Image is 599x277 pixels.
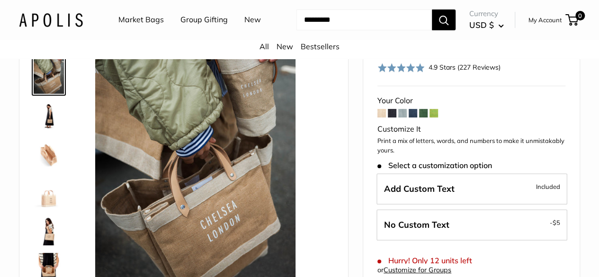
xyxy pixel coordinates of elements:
button: Search [432,9,456,30]
a: Petite Market Bag in Natural [32,175,66,209]
button: USD $ [469,18,504,33]
span: No Custom Text [384,219,449,230]
p: Print a mix of letters, words, and numbers to make it unmistakably yours. [377,136,565,155]
div: Your Color [377,94,565,108]
a: New [277,42,293,51]
a: Petite Market Bag in Natural [32,99,66,134]
img: Petite Market Bag in Natural [34,215,64,245]
img: Petite Market Bag in Natural [34,54,64,94]
div: Customize It [377,122,565,136]
span: Add Custom Text [384,183,455,194]
a: Petite Market Bag in Natural [32,213,66,247]
a: Group Gifting [180,13,228,27]
span: - [550,217,560,228]
a: Customize for Groups [384,266,451,274]
div: or [377,264,451,277]
span: 0 [575,11,585,20]
a: description_Spacious inner area with room for everything. [32,137,66,171]
a: Bestsellers [301,42,340,51]
span: Included [536,181,560,192]
img: Petite Market Bag in Natural [34,177,64,207]
a: New [244,13,261,27]
span: Hurry! Only 12 units left [377,256,472,265]
a: Petite Market Bag in Natural [32,52,66,96]
span: Currency [469,7,504,20]
div: 4.9 Stars (227 Reviews) [377,61,501,74]
input: Search... [296,9,432,30]
label: Add Custom Text [376,173,567,205]
div: 4.9 Stars (227 Reviews) [429,62,501,72]
a: All [259,42,269,51]
span: $5 [553,219,560,226]
a: Market Bags [118,13,164,27]
span: USD $ [469,20,494,30]
a: 0 [566,14,578,26]
img: Apolis [19,13,83,27]
label: Leave Blank [376,209,567,241]
img: Petite Market Bag in Natural [34,101,64,132]
img: description_Spacious inner area with room for everything. [34,139,64,170]
span: Select a customization option [377,161,492,170]
a: My Account [528,14,562,26]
